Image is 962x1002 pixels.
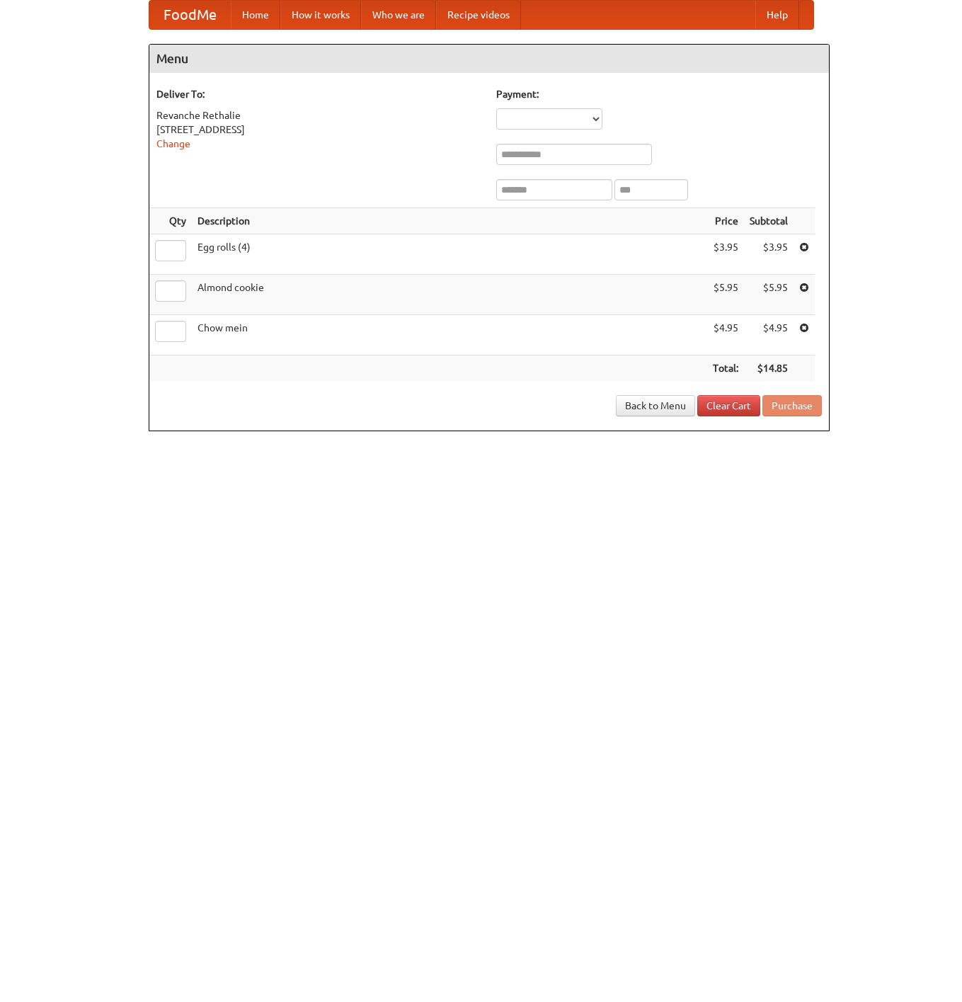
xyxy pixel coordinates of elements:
[231,1,280,29] a: Home
[192,275,707,315] td: Almond cookie
[156,108,482,123] div: Revanche Rethalie
[707,275,744,315] td: $5.95
[156,123,482,137] div: [STREET_ADDRESS]
[280,1,361,29] a: How it works
[755,1,799,29] a: Help
[616,395,695,416] a: Back to Menu
[436,1,521,29] a: Recipe videos
[707,234,744,275] td: $3.95
[156,87,482,101] h5: Deliver To:
[707,315,744,355] td: $4.95
[744,315,794,355] td: $4.95
[707,355,744,382] th: Total:
[697,395,760,416] a: Clear Cart
[762,395,822,416] button: Purchase
[192,208,707,234] th: Description
[744,208,794,234] th: Subtotal
[361,1,436,29] a: Who we are
[744,275,794,315] td: $5.95
[156,138,190,149] a: Change
[192,315,707,355] td: Chow mein
[149,45,829,73] h4: Menu
[149,208,192,234] th: Qty
[707,208,744,234] th: Price
[744,355,794,382] th: $14.85
[192,234,707,275] td: Egg rolls (4)
[149,1,231,29] a: FoodMe
[496,87,822,101] h5: Payment:
[744,234,794,275] td: $3.95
